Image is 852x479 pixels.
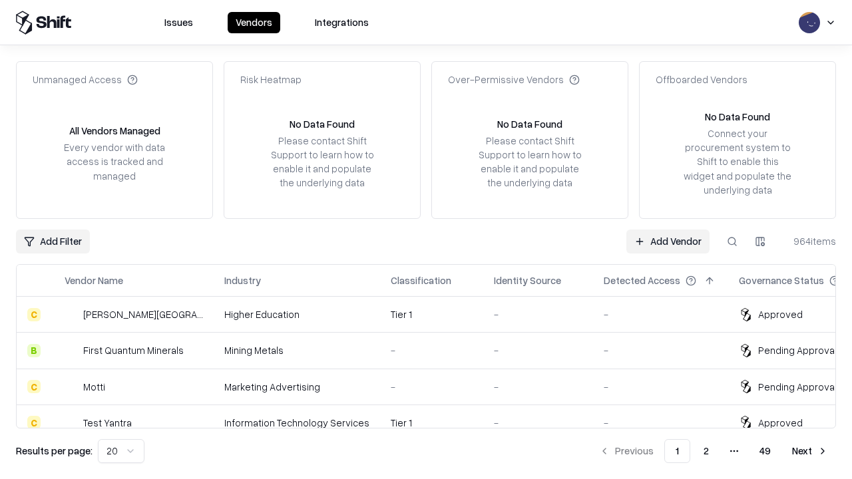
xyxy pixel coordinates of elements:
[591,439,836,463] nav: pagination
[240,73,302,86] div: Risk Heatmap
[391,273,451,287] div: Classification
[33,73,138,86] div: Unmanaged Access
[224,416,369,430] div: Information Technology Services
[626,230,710,253] a: Add Vendor
[224,343,369,357] div: Mining Metals
[83,307,203,321] div: [PERSON_NAME][GEOGRAPHIC_DATA]
[494,343,582,357] div: -
[83,380,105,394] div: Motti
[497,117,562,131] div: No Data Found
[69,124,160,138] div: All Vendors Managed
[224,380,369,394] div: Marketing Advertising
[83,343,184,357] div: First Quantum Minerals
[59,140,170,182] div: Every vendor with data access is tracked and managed
[448,73,580,86] div: Over-Permissive Vendors
[783,234,836,248] div: 964 items
[27,308,41,321] div: C
[224,273,261,287] div: Industry
[27,416,41,429] div: C
[604,416,718,430] div: -
[27,344,41,357] div: B
[604,273,680,287] div: Detected Access
[65,416,78,429] img: Test Yantra
[65,273,123,287] div: Vendor Name
[65,380,78,393] img: Motti
[391,380,473,394] div: -
[758,343,837,357] div: Pending Approval
[391,343,473,357] div: -
[494,416,582,430] div: -
[693,439,720,463] button: 2
[224,307,369,321] div: Higher Education
[290,117,355,131] div: No Data Found
[391,416,473,430] div: Tier 1
[65,308,78,321] img: Reichman University
[494,273,561,287] div: Identity Source
[604,343,718,357] div: -
[749,439,781,463] button: 49
[16,444,93,458] p: Results per page:
[267,134,377,190] div: Please contact Shift Support to learn how to enable it and populate the underlying data
[494,307,582,321] div: -
[705,110,770,124] div: No Data Found
[27,380,41,393] div: C
[65,344,78,357] img: First Quantum Minerals
[604,380,718,394] div: -
[228,12,280,33] button: Vendors
[475,134,585,190] div: Please contact Shift Support to learn how to enable it and populate the underlying data
[494,380,582,394] div: -
[758,416,803,430] div: Approved
[682,126,793,197] div: Connect your procurement system to Shift to enable this widget and populate the underlying data
[784,439,836,463] button: Next
[758,307,803,321] div: Approved
[16,230,90,253] button: Add Filter
[664,439,690,463] button: 1
[758,380,837,394] div: Pending Approval
[391,307,473,321] div: Tier 1
[739,273,824,287] div: Governance Status
[656,73,747,86] div: Offboarded Vendors
[307,12,377,33] button: Integrations
[604,307,718,321] div: -
[83,416,132,430] div: Test Yantra
[156,12,201,33] button: Issues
